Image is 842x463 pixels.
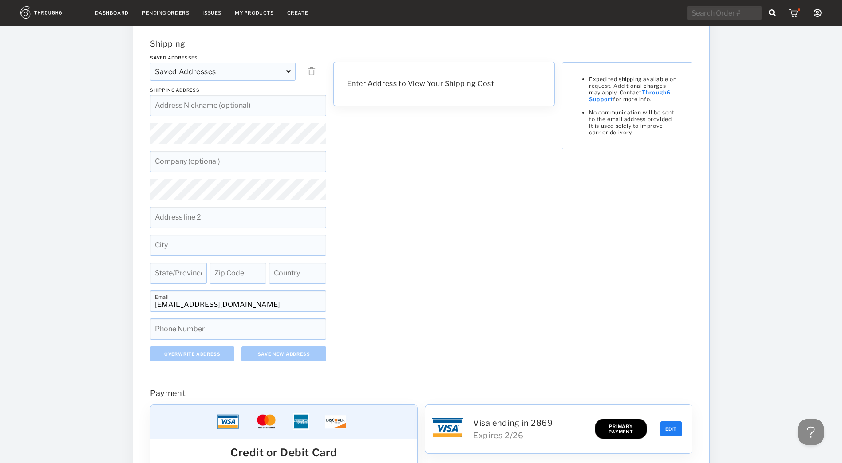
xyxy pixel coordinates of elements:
[150,290,326,312] input: Email
[230,446,337,459] h1: Credit or Debit Card
[150,55,326,60] label: Saved Addresses
[150,87,326,93] label: Shipping Address
[241,346,326,361] button: Save New Address
[150,346,234,361] button: Overwrite Address
[269,263,326,284] input: Country
[589,76,679,102] li: Expedited shipping available on request. Additional charges may apply. Contact for more info.
[287,10,308,16] a: Create
[210,263,266,284] input: Zip Code
[798,419,824,445] iframe: Help Scout Beacon - Open
[150,263,207,284] input: State/Province
[432,418,463,439] img: icon_cc_visa.b78244ca.svg
[150,95,326,116] input: Address Nickname (optional)
[589,89,671,102] a: Through6 Support
[687,6,762,20] input: Search Order #
[789,8,800,17] img: icon_cart_red_dot.b92b630d.svg
[155,294,169,300] span: Email
[150,39,692,48] div: Shipping
[95,10,129,16] a: Dashboard
[473,418,586,428] div: Visa ending in 2869
[307,67,316,75] img: icon_delete_disabled.60ed197d.svg
[217,412,350,432] img: icon_cc_all.80d85322.svg
[589,109,679,136] li: No communication will be sent to the email address provided. It is used solely to improve carrier...
[473,431,586,440] div: Expires 2/26
[595,419,647,439] button: Primary Payment
[150,235,326,256] input: City
[150,207,326,228] input: Address line 2
[235,10,274,16] a: My Products
[202,10,221,16] a: Issues
[142,10,189,16] a: Pending Orders
[150,63,296,81] div: Saved Addresses
[347,79,494,88] span: Enter Address to View Your Shipping Cost
[660,421,681,436] button: Edit
[20,6,82,19] img: logo.1c10ca64.svg
[150,388,326,398] div: Payment
[150,318,326,340] input: Phone Number
[150,151,326,172] input: Company (optional)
